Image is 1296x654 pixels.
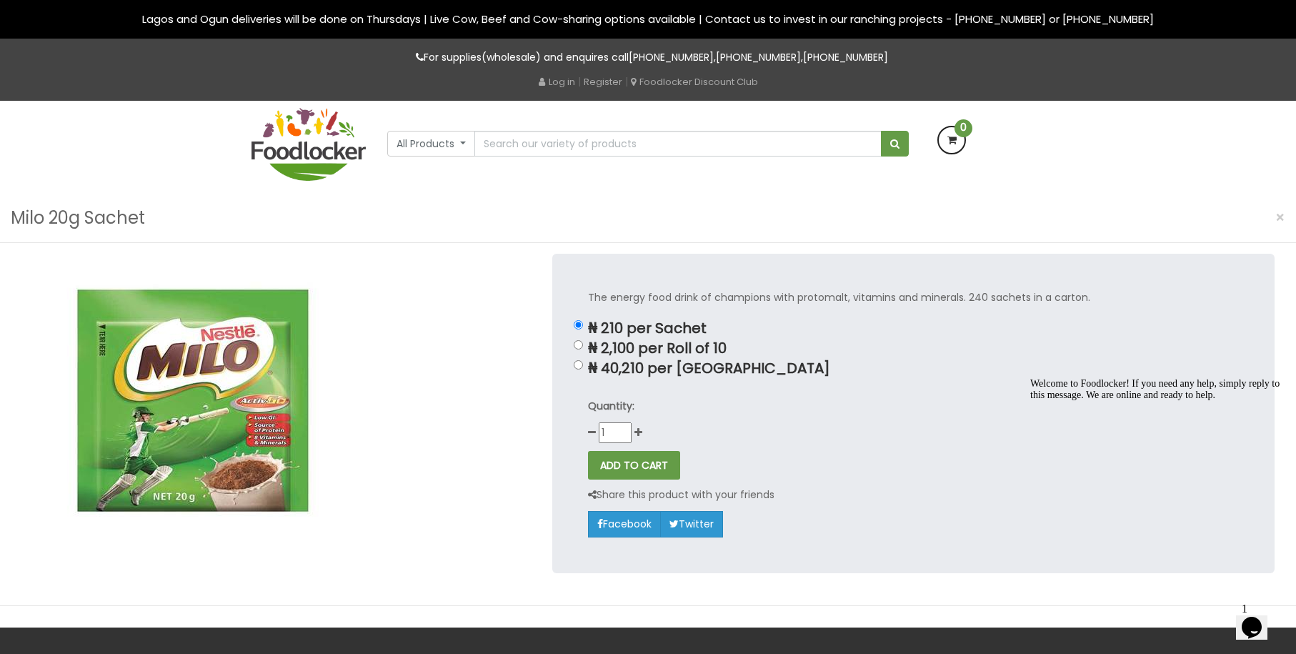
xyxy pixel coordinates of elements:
[588,511,661,537] a: Facebook
[574,360,583,370] input: ₦ 40,210 per [GEOGRAPHIC_DATA]
[716,50,801,64] a: [PHONE_NUMBER]
[1236,597,1282,640] iframe: chat widget
[142,11,1154,26] span: Lagos and Ogun deliveries will be done on Thursdays | Live Cow, Beef and Cow-sharing options avai...
[1025,372,1282,590] iframe: chat widget
[588,289,1239,306] p: The energy food drink of champions with protomalt, vitamins and minerals. 240 sachets in a carton.
[629,50,714,64] a: [PHONE_NUMBER]
[6,6,255,28] span: Welcome to Foodlocker! If you need any help, simply reply to this message. We are online and read...
[954,119,972,137] span: 0
[578,74,581,89] span: |
[631,75,758,89] a: Foodlocker Discount Club
[574,340,583,350] input: ₦ 2,100 per Roll of 10
[21,254,364,548] img: Milo 20g Sachet
[6,6,263,29] div: Welcome to Foodlocker! If you need any help, simply reply to this message. We are online and read...
[251,108,366,181] img: FoodLocker
[1268,203,1292,232] button: Close
[803,50,888,64] a: [PHONE_NUMBER]
[251,49,1045,66] p: For supplies(wholesale) and enquires call , ,
[660,511,723,537] a: Twitter
[588,320,1239,337] p: ₦ 210 per Sachet
[1275,207,1285,228] span: ×
[387,131,475,157] button: All Products
[539,75,575,89] a: Log in
[588,399,634,413] strong: Quantity:
[584,75,622,89] a: Register
[574,320,583,330] input: ₦ 210 per Sachet
[474,131,882,157] input: Search our variety of products
[588,360,1239,377] p: ₦ 40,210 per [GEOGRAPHIC_DATA]
[11,204,145,232] h3: Milo 20g Sachet
[588,487,774,503] p: Share this product with your friends
[625,74,628,89] span: |
[588,451,680,480] button: ADD TO CART
[588,340,1239,357] p: ₦ 2,100 per Roll of 10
